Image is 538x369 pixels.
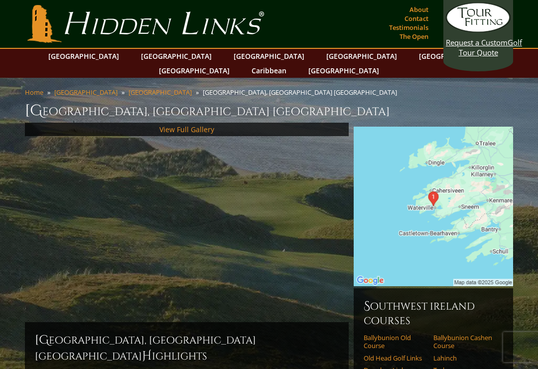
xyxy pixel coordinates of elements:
a: Home [25,88,43,97]
li: [GEOGRAPHIC_DATA], [GEOGRAPHIC_DATA] [GEOGRAPHIC_DATA] [203,88,401,97]
a: [GEOGRAPHIC_DATA] [54,88,118,97]
a: [GEOGRAPHIC_DATA] [129,88,192,97]
a: Contact [402,11,431,25]
a: Ballybunion Old Course [364,334,427,350]
img: Google Map of Waterville Golf Links, Waterville Ireland [354,127,513,286]
a: Request a CustomGolf Tour Quote [446,2,511,57]
a: The Open [397,29,431,43]
a: Lahinch [433,354,497,362]
a: Old Head Golf Links [364,354,427,362]
a: About [407,2,431,16]
a: [GEOGRAPHIC_DATA] [43,49,124,63]
a: [GEOGRAPHIC_DATA] [229,49,309,63]
span: Request a Custom [446,37,508,47]
a: [GEOGRAPHIC_DATA] [154,63,235,78]
span: H [142,348,152,364]
a: [GEOGRAPHIC_DATA] [136,49,217,63]
a: Testimonials [387,20,431,34]
h1: [GEOGRAPHIC_DATA], [GEOGRAPHIC_DATA] [GEOGRAPHIC_DATA] [25,101,513,121]
a: [GEOGRAPHIC_DATA] [321,49,402,63]
a: Caribbean [247,63,291,78]
a: View Full Gallery [159,125,214,134]
h2: [GEOGRAPHIC_DATA], [GEOGRAPHIC_DATA] [GEOGRAPHIC_DATA] ighlights [35,332,339,364]
h6: Southwest Ireland Courses [364,298,503,328]
a: Ballybunion Cashen Course [433,334,497,350]
a: [GEOGRAPHIC_DATA] [414,49,495,63]
a: [GEOGRAPHIC_DATA] [303,63,384,78]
